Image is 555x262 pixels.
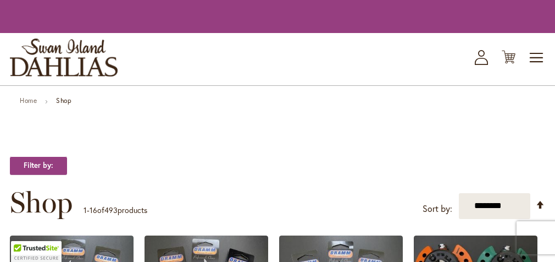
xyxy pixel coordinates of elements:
p: - of products [84,201,147,219]
span: 493 [104,205,118,215]
label: Sort by: [423,199,452,219]
span: Shop [10,186,73,219]
strong: Filter by: [10,156,67,175]
strong: Shop [56,96,71,105]
iframe: Launch Accessibility Center [8,223,39,254]
a: Home [20,96,37,105]
span: 1 [84,205,87,215]
span: 16 [90,205,97,215]
a: store logo [10,39,118,77]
